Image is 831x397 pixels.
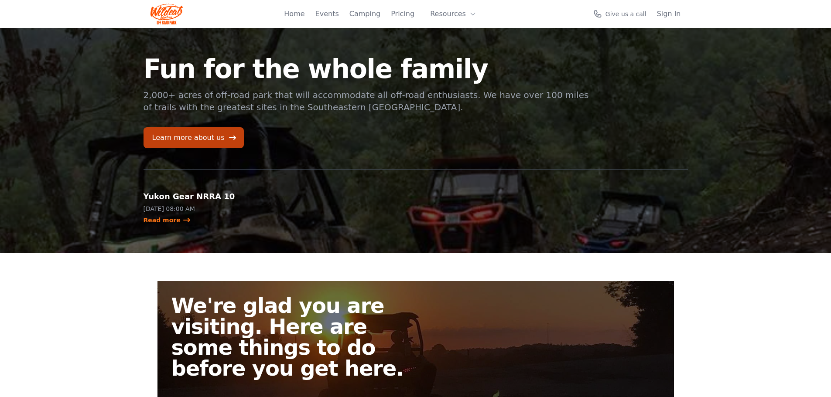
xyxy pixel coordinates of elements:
[144,216,191,224] a: Read more
[315,9,339,19] a: Events
[593,10,646,18] a: Give us a call
[657,9,681,19] a: Sign In
[144,127,244,148] a: Learn more about us
[171,295,423,379] h2: We're glad you are visiting. Here are some things to do before you get here.
[284,9,304,19] a: Home
[349,9,380,19] a: Camping
[605,10,646,18] span: Give us a call
[144,190,269,203] h2: Yukon Gear NRRA 10
[144,89,590,113] p: 2,000+ acres of off-road park that will accommodate all off-road enthusiasts. We have over 100 mi...
[425,5,482,23] button: Resources
[144,56,590,82] h1: Fun for the whole family
[150,3,183,24] img: Wildcat Logo
[144,204,269,213] p: [DATE] 08:00 AM
[391,9,414,19] a: Pricing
